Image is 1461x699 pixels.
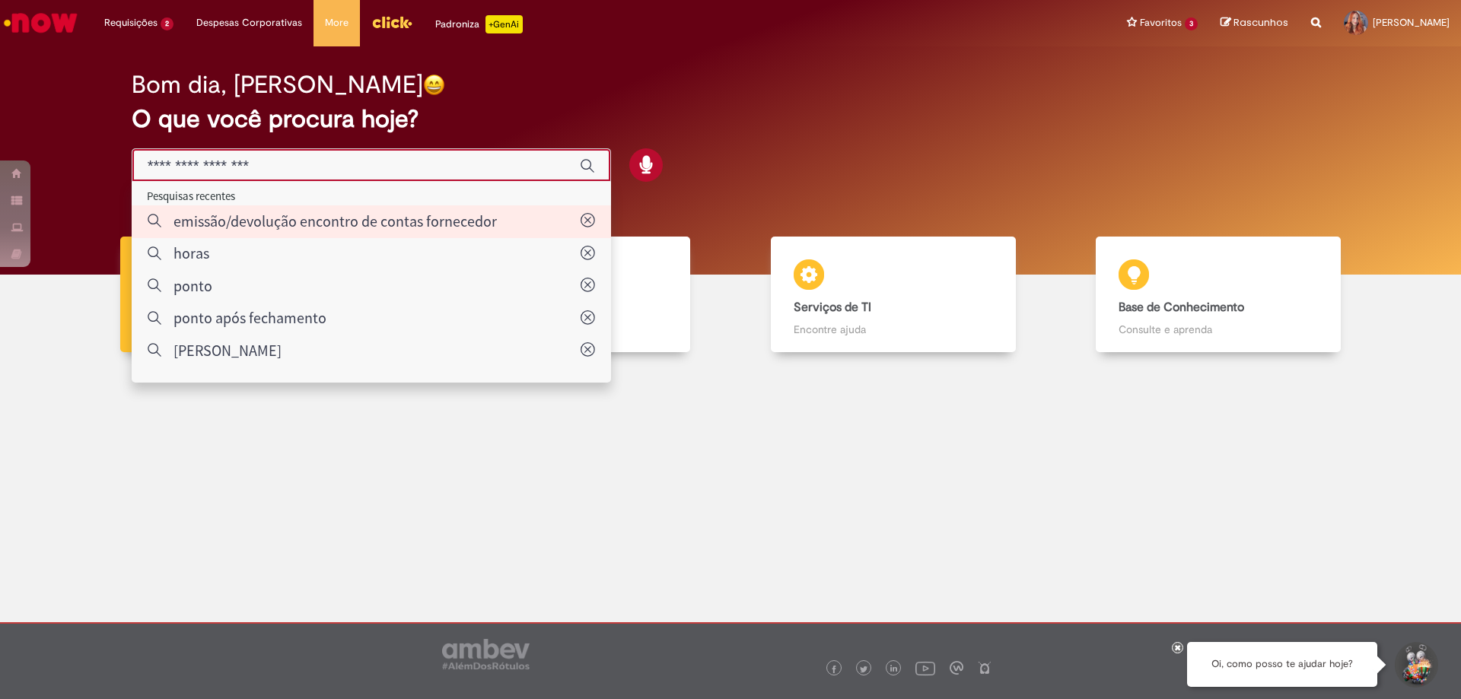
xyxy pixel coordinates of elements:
[830,666,838,673] img: logo_footer_facebook.png
[161,17,173,30] span: 2
[80,237,406,353] a: Tirar dúvidas Tirar dúvidas com Lupi Assist e Gen Ai
[794,322,993,337] p: Encontre ajuda
[1373,16,1450,29] span: [PERSON_NAME]
[132,71,423,98] h2: Bom dia, [PERSON_NAME]
[435,15,523,33] div: Padroniza
[1056,237,1382,353] a: Base de Conhecimento Consulte e aprenda
[1140,15,1182,30] span: Favoritos
[950,661,963,675] img: logo_footer_workplace.png
[423,74,445,96] img: happy-face.png
[485,15,523,33] p: +GenAi
[196,15,302,30] span: Despesas Corporativas
[442,639,530,669] img: logo_footer_ambev_rotulo_gray.png
[915,658,935,678] img: logo_footer_youtube.png
[1185,17,1198,30] span: 3
[1393,642,1438,688] button: Iniciar Conversa de Suporte
[1119,322,1318,337] p: Consulte e aprenda
[730,237,1056,353] a: Serviços de TI Encontre ajuda
[978,661,992,675] img: logo_footer_naosei.png
[325,15,349,30] span: More
[890,665,898,674] img: logo_footer_linkedin.png
[1187,642,1377,687] div: Oi, como posso te ajudar hoje?
[794,300,871,315] b: Serviços de TI
[1233,15,1288,30] span: Rascunhos
[104,15,158,30] span: Requisições
[132,106,1330,132] h2: O que você procura hoje?
[860,666,867,673] img: logo_footer_twitter.png
[371,11,412,33] img: click_logo_yellow_360x200.png
[1221,16,1288,30] a: Rascunhos
[1119,300,1244,315] b: Base de Conhecimento
[2,8,80,38] img: ServiceNow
